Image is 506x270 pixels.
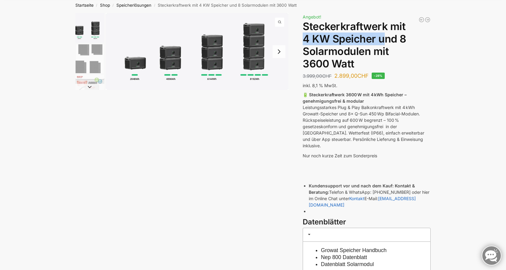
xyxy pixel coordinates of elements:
span: / [94,3,100,8]
span: / [151,3,158,8]
h1: Steckerkraftwerk mit 4 KW Speicher und 8 Solarmodulen mit 3600 Watt [303,20,431,70]
a: Shop [100,3,110,8]
a: [EMAIL_ADDRESS][DOMAIN_NAME] [309,196,416,207]
p: Nur noch kurze Zeit zum Sonderpreis [303,152,431,159]
li: 1 / 9 [74,13,104,43]
a: Kontakt [349,196,364,201]
span: inkl. 8,1 % MwSt. [303,83,337,88]
li: Telefon & WhatsApp: [PHONE_NUMBER] oder hier im Online Chat unter E-Mail: [309,183,431,208]
h3: Datenblätter [303,217,431,227]
img: 6 Module bificiaL [75,44,104,73]
a: Speicherlösungen [116,3,151,8]
bdi: 2.899,00 [334,73,369,79]
a: Balkonkraftwerk 890 Watt Solarmodulleistung mit 1kW/h Zendure Speicher [418,17,425,23]
span: Angebot! [303,14,321,19]
a: Balkonkraftwerk 1780 Watt mit 4 KWh Zendure Batteriespeicher Notstrom fähig [425,17,431,23]
span: CHF [357,73,369,79]
a: growatt noah 2000 flexible erweiterung scaledgrowatt noah 2000 flexible erweiterung scaled [106,13,289,90]
strong: Kundensupport vor und nach dem Kauf: [309,183,394,188]
a: Growat Speicher Handbuch [321,247,387,253]
strong: 🔋 Steckerkraftwerk 3600 W mit 4 kWh Speicher – genehmigungsfrei & modular [303,92,407,104]
a: Startseite [75,3,94,8]
span: CHF [322,73,332,79]
img: Nep800 [75,75,104,104]
span: -28% [372,73,385,79]
p: Leistungsstarkes Plug & Play Balkonkraftwerk mit 4 kWh Growatt-Speicher und 8× Q-Sun 450 Wp Bifac... [303,91,431,149]
li: 3 / 9 [74,74,104,104]
li: 1 / 9 [106,13,289,90]
strong: Kontakt & Beratung: [309,183,415,195]
a: Nep 800 Datenblatt [321,254,367,260]
button: Next slide [75,84,104,90]
button: Next slide [273,45,285,58]
img: Growatt-NOAH-2000-flexible-erweiterung [75,13,104,43]
a: Datenblatt Solarmodul [321,261,374,267]
li: 2 / 9 [74,43,104,74]
span: / [110,3,116,8]
img: Growatt-NOAH-2000-flexible-erweiterung [106,13,289,90]
bdi: 3.999,00 [303,73,332,79]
